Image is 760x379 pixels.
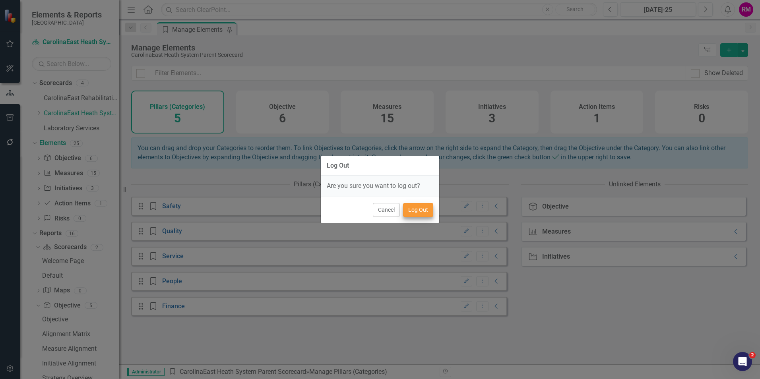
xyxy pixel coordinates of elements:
div: Log Out [327,162,349,169]
span: 2 [749,352,756,358]
iframe: Intercom live chat [733,352,752,371]
span: Are you sure you want to log out? [327,182,420,189]
button: Cancel [373,203,400,217]
button: Log Out [403,203,433,217]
